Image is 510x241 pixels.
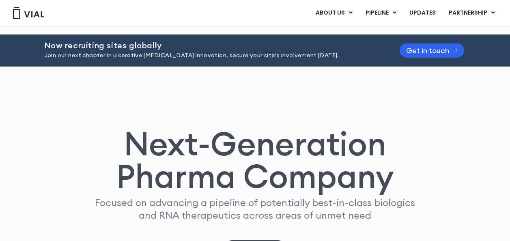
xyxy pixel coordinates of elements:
[80,127,431,192] h1: Next-Generation Pharma Company
[44,41,379,50] h2: Now recruiting sites globally
[403,6,442,20] a: UPDATES
[406,47,449,54] span: Get in touch
[92,196,419,222] p: Focused on advancing a pipeline of potentially best-in-class biologics and RNA therapeutics acros...
[400,43,465,58] a: Get in touch
[442,6,501,20] a: PARTNERSHIPMenu Toggle
[12,7,45,19] img: Vial Logo
[359,6,402,20] a: PIPELINEMenu Toggle
[44,51,379,60] p: Join our next chapter in ulcerative [MEDICAL_DATA] innovation, secure your site’s involvement [DA...
[309,6,359,20] a: ABOUT USMenu Toggle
